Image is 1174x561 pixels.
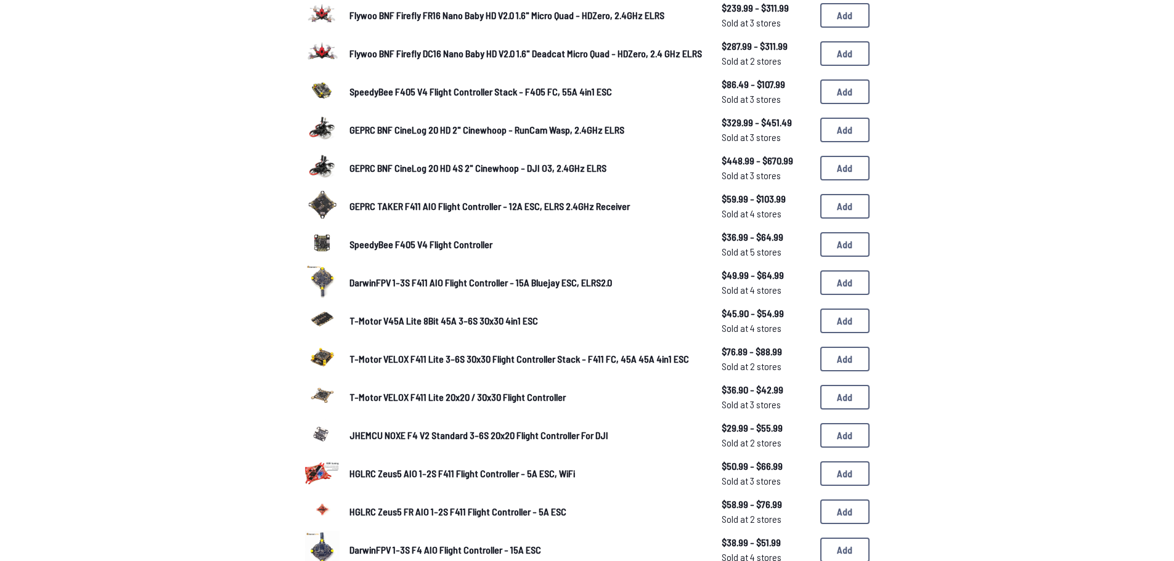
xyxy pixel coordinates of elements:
[305,225,340,264] a: image
[349,352,702,366] a: T-Motor VELOX F411 Lite 3-6S 30x30 Flight Controller Stack - F411 FC, 45A 45A 4in1 ESC
[349,47,702,59] span: Flywoo BNF Firefly DC16 Nano Baby HD V2.0 1.6" Deadcat Micro Quad - HDZero, 2.4 GHz ELRS
[305,454,340,489] img: image
[722,344,810,359] span: $76.89 - $88.99
[722,306,810,321] span: $45.90 - $54.99
[305,149,340,187] a: image
[349,467,575,479] span: HGLRC Zeus5 AIO 1-2S F411 Flight Controller - 5A ESC, WiFi
[820,3,870,28] button: Add
[349,200,630,212] span: GEPRC TAKER F411 AIO Flight Controller - 12A ESC, ELRS 2.4GHz Receiver
[722,321,810,336] span: Sold at 4 stores
[305,416,340,454] a: image
[305,111,340,145] img: image
[722,435,810,450] span: Sold at 2 stores
[349,543,702,557] a: DarwinFPV 1-3S F4 AIO Flight Controller - 15A ESC
[349,391,566,403] span: T-Motor VELOX F411 Lite 20x20 / 30x30 Flight Controller
[349,544,541,555] span: DarwinFPV 1-3S F4 AIO Flight Controller - 15A ESC
[305,149,340,184] img: image
[305,302,340,340] a: image
[305,493,340,531] a: image
[722,459,810,474] span: $50.99 - $66.99
[349,506,566,517] span: HGLRC Zeus5 FR AIO 1-2S F411 Flight Controller - 5A ESC
[722,535,810,550] span: $38.99 - $51.99
[722,168,810,183] span: Sold at 3 stores
[349,390,702,405] a: T-Motor VELOX F411 Lite 20x20 / 30x30 Flight Controller
[820,270,870,295] button: Add
[820,423,870,448] button: Add
[820,41,870,66] button: Add
[349,313,702,328] a: T-Motor V45A Lite 8Bit 45A 3-6S 30x30 4in1 ESC
[820,194,870,219] button: Add
[349,46,702,61] a: Flywoo BNF Firefly DC16 Nano Baby HD V2.0 1.6" Deadcat Micro Quad - HDZero, 2.4 GHz ELRS
[305,34,340,69] img: image
[349,84,702,99] a: SpeedyBee F405 V4 Flight Controller Stack - F405 FC, 55A 4in1 ESC
[349,315,538,326] span: T-Motor V45A Lite 8Bit 45A 3-6S 30x30 4in1 ESC
[722,497,810,512] span: $58.99 - $76.99
[349,123,702,137] a: GEPRC BNF CineLog 20 HD 2" Cinewhoop - RunCam Wasp, 2.4GHz ELRS
[349,429,608,441] span: JHEMCU NOXE F4 V2 Standard 3-6S 20x20 Flight Controller For DJI
[305,73,340,107] img: image
[722,421,810,435] span: $29.99 - $55.99
[305,34,340,73] a: image
[349,353,689,365] span: T-Motor VELOX F411 Lite 3-6S 30x30 Flight Controller Stack - F411 FC, 45A 45A 4in1 ESC
[722,359,810,374] span: Sold at 2 stores
[722,192,810,206] span: $59.99 - $103.99
[349,466,702,481] a: HGLRC Zeus5 AIO 1-2S F411 Flight Controller - 5A ESC, WiFi
[305,416,340,451] img: image
[722,268,810,283] span: $49.99 - $64.99
[722,283,810,297] span: Sold at 4 stores
[305,340,340,378] a: image
[820,499,870,524] button: Add
[820,156,870,180] button: Add
[820,79,870,104] button: Add
[349,275,702,290] a: DarwinFPV 1-3S F411 AIO Flight Controller - 15A Bluejay ESC, ELRS2.0
[722,153,810,168] span: $448.99 - $670.99
[305,302,340,336] img: image
[722,54,810,68] span: Sold at 2 stores
[820,461,870,486] button: Add
[820,232,870,257] button: Add
[722,206,810,221] span: Sold at 4 stores
[305,378,340,413] img: image
[820,385,870,410] button: Add
[305,187,340,222] img: image
[349,161,702,176] a: GEPRC BNF CineLog 20 HD 4S 2" Cinewhoop - DJI O3, 2.4GHz ELRS
[722,382,810,397] span: $36.90 - $42.99
[820,347,870,371] button: Add
[722,77,810,92] span: $86.49 - $107.99
[820,309,870,333] button: Add
[305,264,340,302] a: image
[305,225,340,260] img: image
[349,504,702,519] a: HGLRC Zeus5 FR AIO 1-2S F411 Flight Controller - 5A ESC
[722,15,810,30] span: Sold at 3 stores
[820,118,870,142] button: Add
[349,199,702,214] a: GEPRC TAKER F411 AIO Flight Controller - 12A ESC, ELRS 2.4GHz Receiver
[722,130,810,145] span: Sold at 3 stores
[305,264,340,298] img: image
[349,428,702,443] a: JHEMCU NOXE F4 V2 Standard 3-6S 20x20 Flight Controller For DJI
[305,454,340,493] a: image
[349,9,664,21] span: Flywoo BNF Firefly FR16 Nano Baby HD V2.0 1.6" Micro Quad - HDZero, 2.4GHz ELRS
[722,474,810,488] span: Sold at 3 stores
[349,238,492,250] span: SpeedyBee F405 V4 Flight Controller
[349,8,702,23] a: Flywoo BNF Firefly FR16 Nano Baby HD V2.0 1.6" Micro Quad - HDZero, 2.4GHz ELRS
[722,92,810,107] span: Sold at 3 stores
[305,493,340,527] img: image
[305,73,340,111] a: image
[349,237,702,252] a: SpeedyBee F405 V4 Flight Controller
[722,512,810,527] span: Sold at 2 stores
[349,124,624,135] span: GEPRC BNF CineLog 20 HD 2" Cinewhoop - RunCam Wasp, 2.4GHz ELRS
[722,397,810,412] span: Sold at 3 stores
[305,111,340,149] a: image
[305,340,340,374] img: image
[722,39,810,54] span: $287.99 - $311.99
[349,162,606,174] span: GEPRC BNF CineLog 20 HD 4S 2" Cinewhoop - DJI O3, 2.4GHz ELRS
[722,230,810,244] span: $36.99 - $64.99
[305,378,340,416] a: image
[349,86,612,97] span: SpeedyBee F405 V4 Flight Controller Stack - F405 FC, 55A 4in1 ESC
[349,276,612,288] span: DarwinFPV 1-3S F411 AIO Flight Controller - 15A Bluejay ESC, ELRS2.0
[305,187,340,225] a: image
[722,244,810,259] span: Sold at 5 stores
[722,115,810,130] span: $329.99 - $451.49
[722,1,810,15] span: $239.99 - $311.99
